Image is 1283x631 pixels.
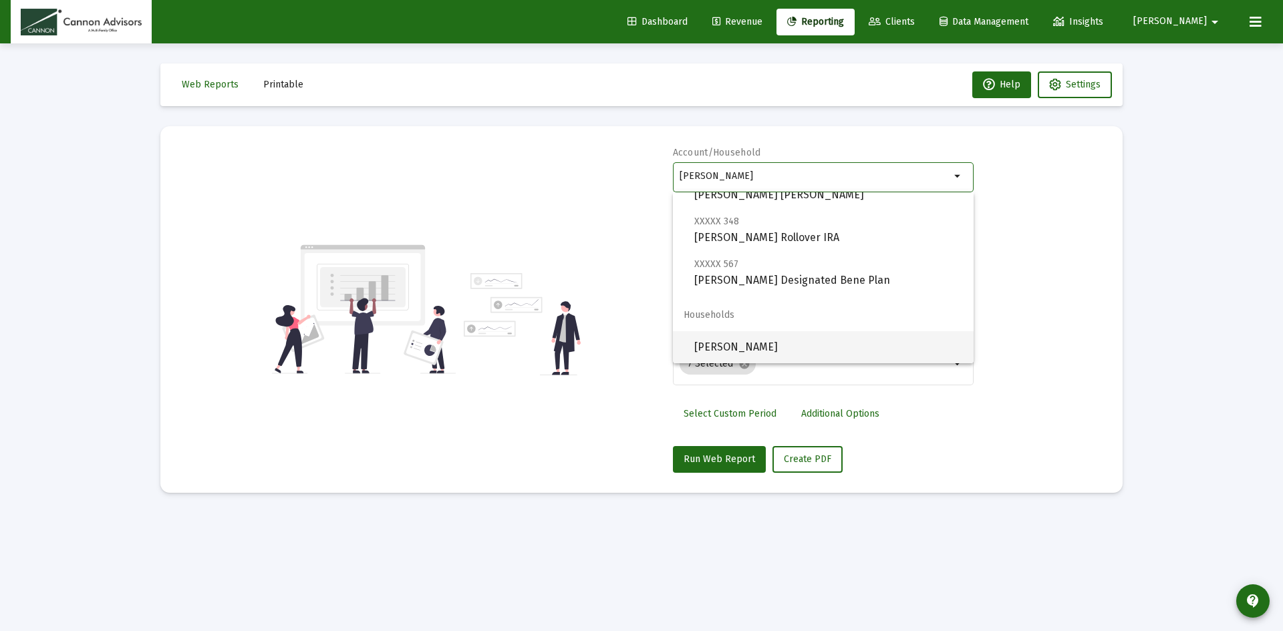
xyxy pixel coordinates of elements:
button: Create PDF [772,446,843,473]
img: reporting-alt [464,273,581,375]
mat-icon: arrow_drop_down [950,168,966,184]
span: XXXXX 348 [694,216,739,227]
span: [PERSON_NAME] Designated Bene Plan [694,256,963,288]
span: Reporting [787,16,844,27]
a: Reporting [776,9,855,35]
mat-chip-list: Selection [680,351,950,377]
a: Insights [1042,9,1114,35]
button: Run Web Report [673,446,766,473]
span: Web Reports [182,79,239,90]
span: Dashboard [627,16,688,27]
span: Insights [1053,16,1103,27]
mat-icon: arrow_drop_down [950,356,966,372]
mat-icon: cancel [738,358,750,370]
span: [PERSON_NAME] [1133,16,1207,27]
a: Dashboard [617,9,698,35]
button: Help [972,71,1031,98]
input: Search or select an account or household [680,171,950,182]
a: Clients [858,9,925,35]
span: Select Custom Period [684,408,776,419]
mat-icon: contact_support [1245,593,1261,609]
mat-chip: 7 Selected [680,353,756,375]
span: Create PDF [784,453,831,465]
button: [PERSON_NAME] [1117,8,1239,35]
span: Clients [869,16,915,27]
img: reporting [272,243,456,375]
span: XXXXX 567 [694,258,738,270]
span: Data Management [940,16,1028,27]
label: Account/Household [673,147,761,158]
button: Printable [253,71,314,98]
a: Data Management [929,9,1039,35]
span: Additional Options [801,408,879,419]
span: Help [983,79,1020,90]
span: [PERSON_NAME] [694,331,963,363]
span: Run Web Report [684,453,755,465]
a: Revenue [702,9,773,35]
span: Households [673,299,974,331]
span: Printable [263,79,303,90]
button: Web Reports [171,71,249,98]
img: Dashboard [21,9,142,35]
span: [PERSON_NAME] Rollover IRA [694,213,963,246]
button: Settings [1038,71,1112,98]
span: Revenue [712,16,762,27]
mat-icon: arrow_drop_down [1207,9,1223,35]
span: Settings [1066,79,1101,90]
